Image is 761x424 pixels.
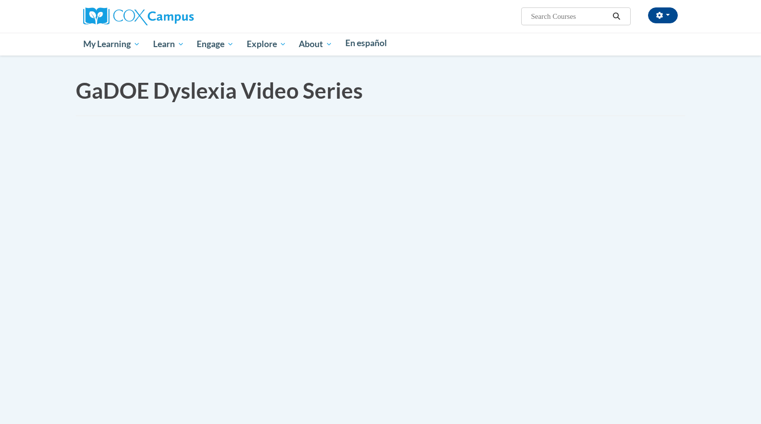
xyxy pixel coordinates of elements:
[530,10,609,22] input: Search Courses
[197,38,234,50] span: Engage
[83,38,140,50] span: My Learning
[299,38,332,50] span: About
[77,33,147,56] a: My Learning
[612,13,621,20] i: 
[83,11,194,20] a: Cox Campus
[153,38,184,50] span: Learn
[247,38,286,50] span: Explore
[68,33,693,56] div: Main menu
[147,33,191,56] a: Learn
[293,33,339,56] a: About
[76,77,363,103] span: GaDOE Dyslexia Video Series
[339,33,393,54] a: En español
[345,38,387,48] span: En español
[190,33,240,56] a: Engage
[609,10,624,22] button: Search
[240,33,293,56] a: Explore
[648,7,678,23] button: Account Settings
[83,7,194,25] img: Cox Campus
